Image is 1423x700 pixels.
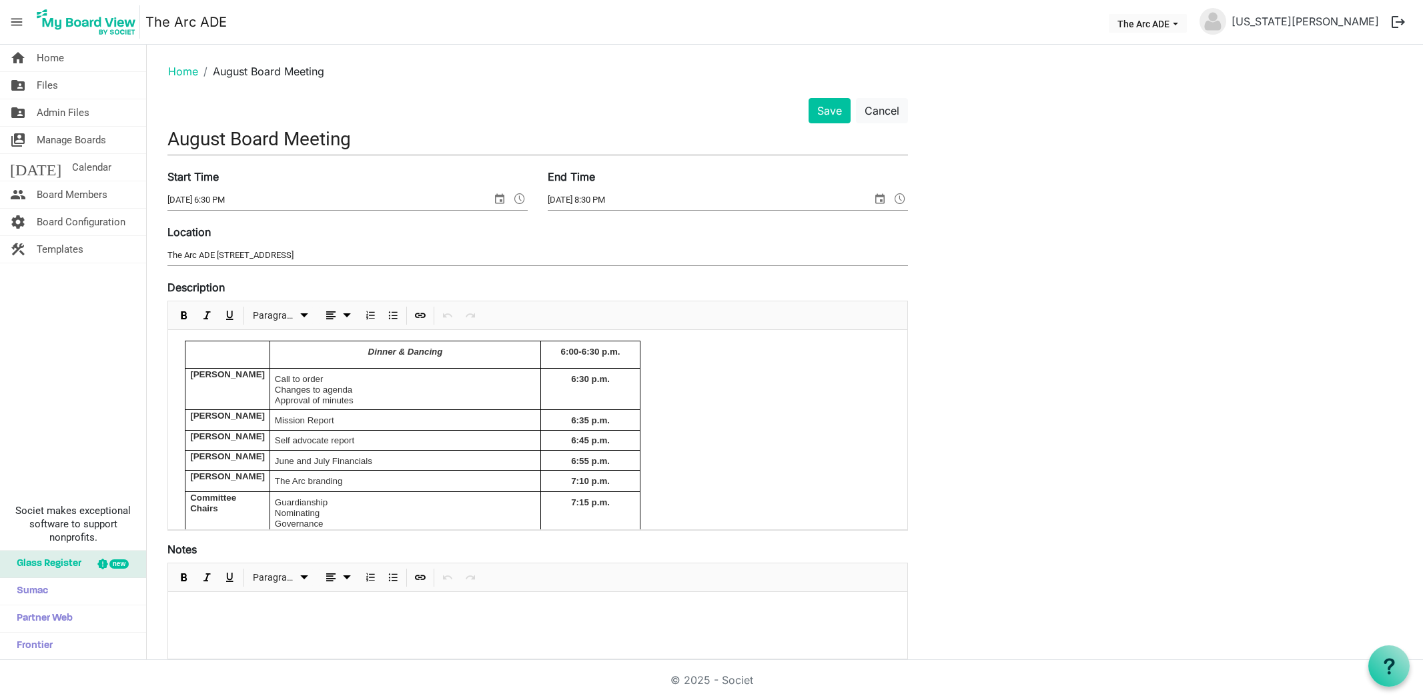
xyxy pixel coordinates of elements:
button: Paragraph dropdownbutton [248,307,314,324]
span: [PERSON_NAME] [190,369,265,379]
label: Description [167,279,225,295]
span: Dinner & Dancing [368,347,443,357]
div: Formats [246,563,316,591]
span: settings [10,209,26,235]
button: Save [809,98,851,123]
span: Self advocate report [275,435,354,445]
span: construction [10,236,26,263]
span: June and July Financials [275,456,372,466]
label: End Time [548,169,595,185]
span: [PERSON_NAME] [190,411,265,421]
div: Numbered List [359,301,382,329]
span: [DATE] [10,154,61,181]
span: Sumac [10,578,48,605]
span: Partner Web [10,605,73,632]
div: Bold [173,563,195,591]
label: Notes [167,541,197,557]
div: new [109,559,129,569]
span: Nominating [275,508,320,518]
label: Start Time [167,169,219,185]
span: 6:55 p.m. [571,456,610,466]
span: Call to order [275,374,324,384]
a: The Arc ADE [145,9,227,35]
span: 7:10 p.m. [571,476,610,486]
li: August Board Meeting [198,63,324,79]
span: Mission Report [275,415,334,425]
div: Underline [218,301,241,329]
button: Underline [221,569,239,586]
span: 7:15 p.m. [571,497,610,507]
button: logout [1384,8,1412,36]
button: Italic [198,307,216,324]
span: [PERSON_NAME] [190,451,265,461]
button: Bulleted List [384,569,402,586]
span: Manage Boards [37,127,106,153]
button: dropdownbutton [318,307,357,324]
img: no-profile-picture.svg [1200,8,1226,35]
div: Italic [195,563,218,591]
button: Bulleted List [384,307,402,324]
div: Numbered List [359,563,382,591]
div: Alignments [316,563,360,591]
span: The Arc branding [275,476,343,486]
button: Cancel [856,98,908,123]
div: Insert Link [409,563,432,591]
span: Admin Files [37,99,89,126]
span: select [872,190,888,207]
a: Home [168,65,198,78]
div: Alignments [316,301,360,329]
span: home [10,45,26,71]
button: Bold [175,307,193,324]
button: Numbered List [362,307,380,324]
span: folder_shared [10,99,26,126]
div: Formats [246,301,316,329]
div: Insert Link [409,301,432,329]
a: [US_STATE][PERSON_NAME] [1226,8,1384,35]
input: Title [167,123,908,155]
span: Files [37,72,58,99]
span: select [492,190,508,207]
span: Paragraph [253,307,296,324]
span: Fundraising [275,529,322,539]
span: Board Members [37,181,107,208]
button: Insert Link [412,307,430,324]
label: Location [167,224,211,240]
button: Underline [221,307,239,324]
div: Underline [218,563,241,591]
span: menu [4,9,29,35]
span: 6:30 p.m. [571,374,610,384]
span: Governance [275,519,324,529]
img: My Board View Logo [33,5,140,39]
a: My Board View Logo [33,5,145,39]
span: 6:00-6:30 p.m. [561,347,620,357]
a: © 2025 - Societ [670,673,753,687]
button: The Arc ADE dropdownbutton [1109,14,1187,33]
span: Glass Register [10,551,81,577]
button: Insert Link [412,569,430,586]
button: dropdownbutton [318,569,357,586]
span: switch_account [10,127,26,153]
span: [PERSON_NAME] [190,431,265,441]
span: 6:45 p.m. [571,435,610,445]
span: [PERSON_NAME] [190,471,265,481]
div: Bulleted List [382,563,404,591]
span: Changes to agenda [275,385,352,395]
span: Guardianship [275,497,328,507]
span: Templates [37,236,83,263]
button: Numbered List [362,569,380,586]
span: folder_shared [10,72,26,99]
span: 6:35 p.m. [571,415,610,425]
button: Paragraph dropdownbutton [248,569,314,586]
button: Bold [175,569,193,586]
span: Frontier [10,633,53,659]
button: Italic [198,569,216,586]
span: Board Configuration [37,209,125,235]
span: Approval of minutes [275,395,354,405]
div: Bulleted List [382,301,404,329]
span: Calendar [72,154,111,181]
span: Paragraph [253,569,296,586]
div: Bold [173,301,195,329]
span: Home [37,45,64,71]
span: people [10,181,26,208]
span: Committee Chairs [190,493,236,513]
